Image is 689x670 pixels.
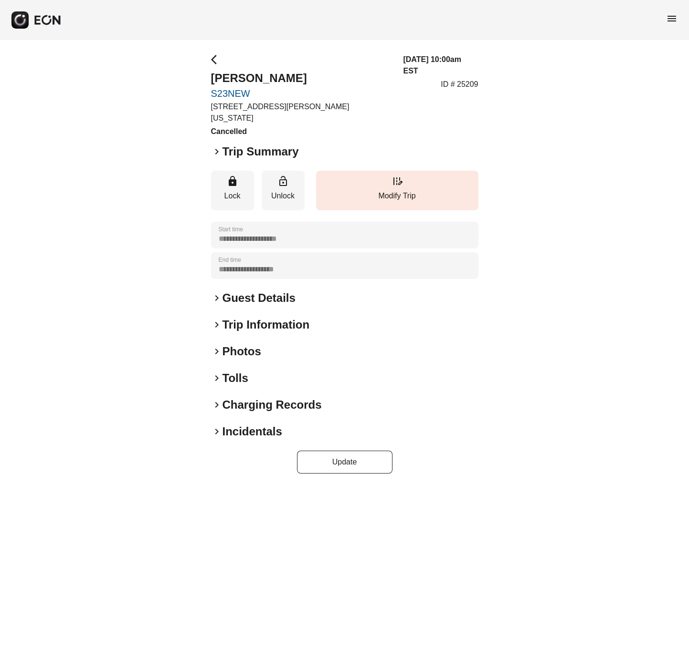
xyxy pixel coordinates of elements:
h2: Incidentals [223,424,282,439]
span: keyboard_arrow_right [211,372,223,384]
p: Lock [216,190,249,202]
span: edit_road [392,175,403,187]
span: keyboard_arrow_right [211,146,223,157]
h2: Tolls [223,371,248,386]
span: arrow_back_ios [211,54,223,65]
p: [STREET_ADDRESS][PERSON_NAME][US_STATE] [211,101,392,124]
span: lock [227,175,238,187]
h2: Trip Summary [223,144,299,159]
p: ID # 25209 [441,79,478,90]
span: keyboard_arrow_right [211,319,223,330]
button: Unlock [262,171,305,210]
button: Modify Trip [316,171,478,210]
span: keyboard_arrow_right [211,426,223,437]
p: Unlock [266,190,300,202]
h2: Photos [223,344,261,359]
h2: [PERSON_NAME] [211,71,392,86]
button: Lock [211,171,254,210]
h2: Charging Records [223,397,322,412]
h3: [DATE] 10:00am EST [403,54,478,77]
span: keyboard_arrow_right [211,346,223,357]
h2: Trip Information [223,317,310,332]
p: Modify Trip [321,190,474,202]
h3: Cancelled [211,126,392,137]
button: Update [297,451,392,474]
h2: Guest Details [223,290,296,306]
span: keyboard_arrow_right [211,399,223,411]
span: lock_open [277,175,289,187]
span: keyboard_arrow_right [211,292,223,304]
span: menu [666,13,678,24]
a: S23NEW [211,88,392,99]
